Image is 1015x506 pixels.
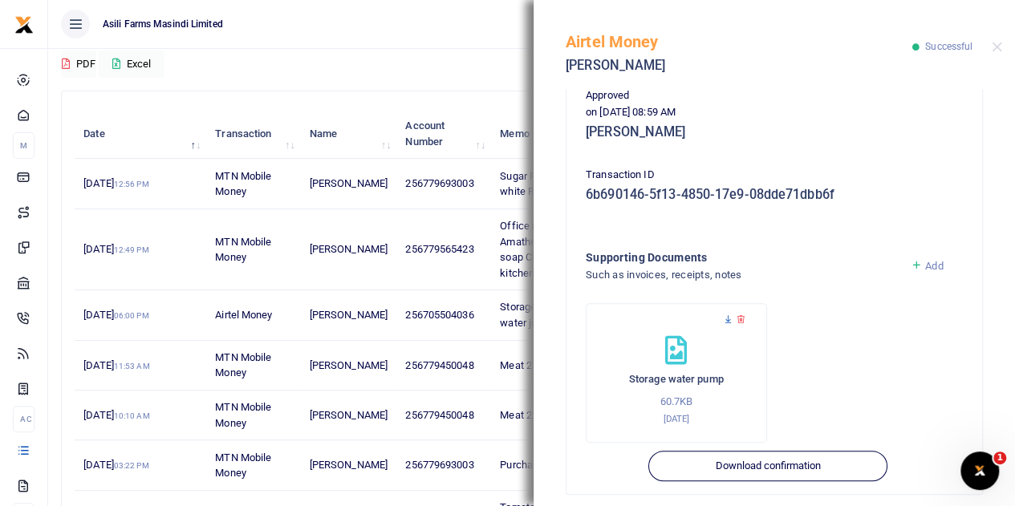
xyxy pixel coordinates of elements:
span: Purchase of Rice 42kgs [500,459,610,471]
span: [DATE] [83,243,148,255]
p: Transaction ID [586,167,963,184]
th: Account Number: activate to sort column ascending [396,109,491,159]
small: 10:10 AM [114,411,150,420]
small: 03:22 PM [114,461,149,470]
small: 06:00 PM [114,311,149,320]
button: Download confirmation [648,451,887,481]
span: MTN Mobile Money [215,451,271,480]
span: 1 [993,451,1006,464]
th: Date: activate to sort column descending [75,109,206,159]
h4: Such as invoices, receipts, notes [586,266,898,284]
h6: Storage water pump [603,373,750,386]
span: [DATE] [83,459,148,471]
span: Meat 21kgs for staff diet [500,359,615,371]
span: Add [925,260,943,272]
p: Approved [586,87,963,104]
span: Office requirements at Amatheon Toilet rolls Liquid soap Cleaning agents and kitchen items [500,220,627,279]
th: Memo: activate to sort column ascending [491,109,646,159]
span: 256779693003 [405,459,473,471]
h5: 6b690146-5f13-4850-17e9-08dde71dbb6f [586,187,963,203]
h5: [PERSON_NAME] [586,124,963,140]
iframe: Intercom live chat [960,451,999,490]
small: 11:53 AM [114,362,150,370]
span: [DATE] [83,409,149,421]
h4: Supporting Documents [586,249,898,266]
p: on [DATE] 08:59 AM [586,104,963,121]
a: logo-small logo-large logo-large [14,18,34,30]
small: 12:49 PM [114,245,149,254]
img: logo-small [14,15,34,34]
span: [PERSON_NAME] [310,409,388,421]
span: MTN Mobile Money [215,170,271,198]
div: Storage water pump [586,303,767,443]
h5: Airtel Money [566,32,912,51]
span: Successful [925,41,972,52]
span: Sugar Rice Cooking oil Shop white Royco and others [500,170,629,198]
button: PDF [61,51,96,78]
th: Name: activate to sort column ascending [300,109,396,159]
a: Add [911,260,944,272]
li: M [13,132,35,159]
span: 256705504036 [405,309,473,321]
span: Storage water pump for Res2 water jumbo battles [500,301,635,329]
span: MTN Mobile Money [215,351,271,379]
span: [PERSON_NAME] [310,243,388,255]
span: [PERSON_NAME] [310,359,388,371]
th: Transaction: activate to sort column ascending [206,109,300,159]
span: 256779450048 [405,359,473,371]
span: MTN Mobile Money [215,236,271,264]
button: Close [992,42,1002,52]
p: 60.7KB [603,394,750,411]
small: [DATE] [663,413,689,424]
h5: [PERSON_NAME] [566,58,912,74]
span: Meat 21kgs for staff diet [500,409,615,421]
span: [PERSON_NAME] [310,177,388,189]
li: Ac [13,406,35,432]
span: Asili Farms Masindi Limited [96,17,229,31]
span: [PERSON_NAME] [310,309,388,321]
span: [DATE] [83,309,148,321]
span: 256779450048 [405,409,473,421]
span: Airtel Money [215,309,272,321]
span: 256779693003 [405,177,473,189]
button: Excel [99,51,164,78]
span: 256779565423 [405,243,473,255]
span: [DATE] [83,177,148,189]
span: [PERSON_NAME] [310,459,388,471]
span: [DATE] [83,359,149,371]
span: MTN Mobile Money [215,401,271,429]
small: 12:56 PM [114,180,149,188]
